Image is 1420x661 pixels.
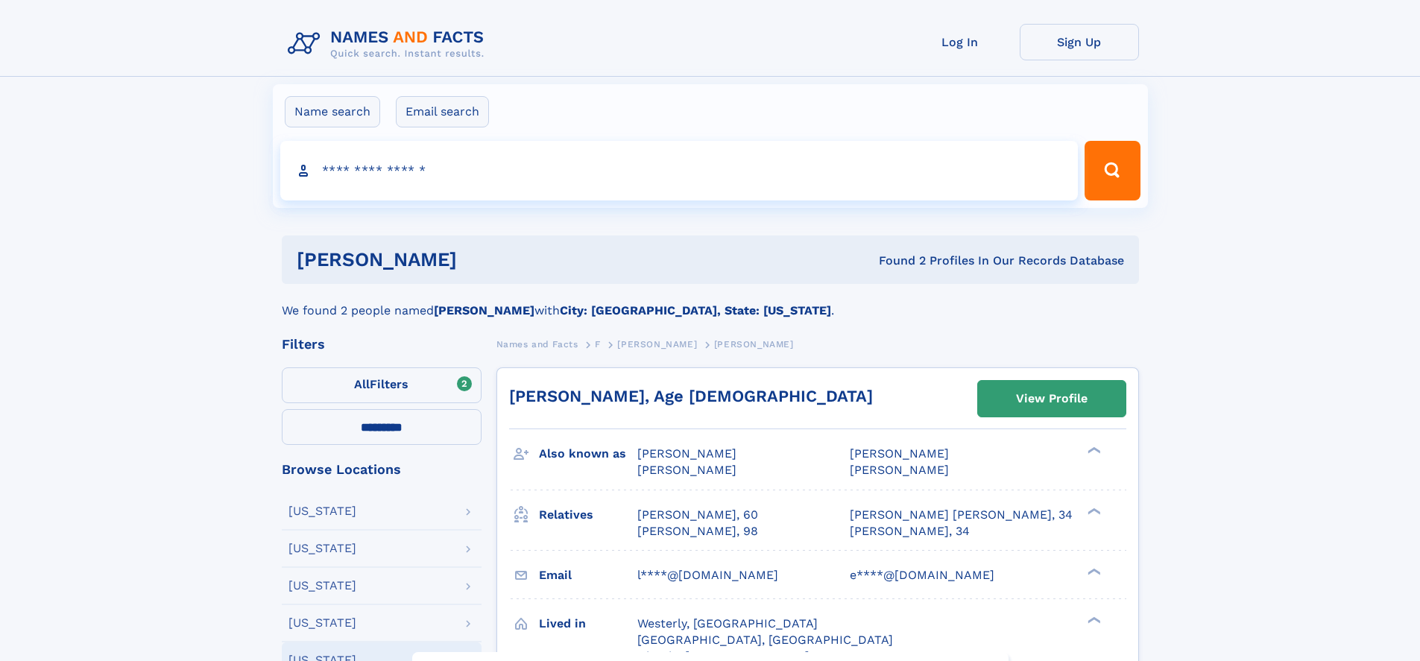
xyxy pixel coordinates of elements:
[354,377,370,391] span: All
[539,502,637,528] h3: Relatives
[496,335,578,353] a: Names and Facts
[617,339,697,350] span: [PERSON_NAME]
[637,463,736,477] span: [PERSON_NAME]
[637,507,758,523] a: [PERSON_NAME], 60
[850,446,949,461] span: [PERSON_NAME]
[288,543,356,554] div: [US_STATE]
[282,463,482,476] div: Browse Locations
[595,339,601,350] span: F
[595,335,601,353] a: F
[539,441,637,467] h3: Also known as
[637,446,736,461] span: [PERSON_NAME]
[637,523,758,540] a: [PERSON_NAME], 98
[434,303,534,317] b: [PERSON_NAME]
[668,253,1124,269] div: Found 2 Profiles In Our Records Database
[539,563,637,588] h3: Email
[396,96,489,127] label: Email search
[1020,24,1139,60] a: Sign Up
[850,463,949,477] span: [PERSON_NAME]
[288,505,356,517] div: [US_STATE]
[1084,615,1102,624] div: ❯
[282,367,482,403] label: Filters
[285,96,380,127] label: Name search
[282,24,496,64] img: Logo Names and Facts
[1084,446,1102,455] div: ❯
[288,580,356,592] div: [US_STATE]
[617,335,697,353] a: [PERSON_NAME]
[297,250,668,269] h1: [PERSON_NAME]
[1084,566,1102,576] div: ❯
[1016,382,1088,416] div: View Profile
[560,303,831,317] b: City: [GEOGRAPHIC_DATA], State: [US_STATE]
[282,338,482,351] div: Filters
[282,284,1139,320] div: We found 2 people named with .
[280,141,1079,200] input: search input
[1084,506,1102,516] div: ❯
[509,387,873,405] a: [PERSON_NAME], Age [DEMOGRAPHIC_DATA]
[900,24,1020,60] a: Log In
[539,611,637,636] h3: Lived in
[850,523,970,540] a: [PERSON_NAME], 34
[637,616,818,630] span: Westerly, [GEOGRAPHIC_DATA]
[714,339,794,350] span: [PERSON_NAME]
[1085,141,1140,200] button: Search Button
[850,507,1073,523] a: [PERSON_NAME] [PERSON_NAME], 34
[637,633,893,647] span: [GEOGRAPHIC_DATA], [GEOGRAPHIC_DATA]
[288,617,356,629] div: [US_STATE]
[978,381,1126,417] a: View Profile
